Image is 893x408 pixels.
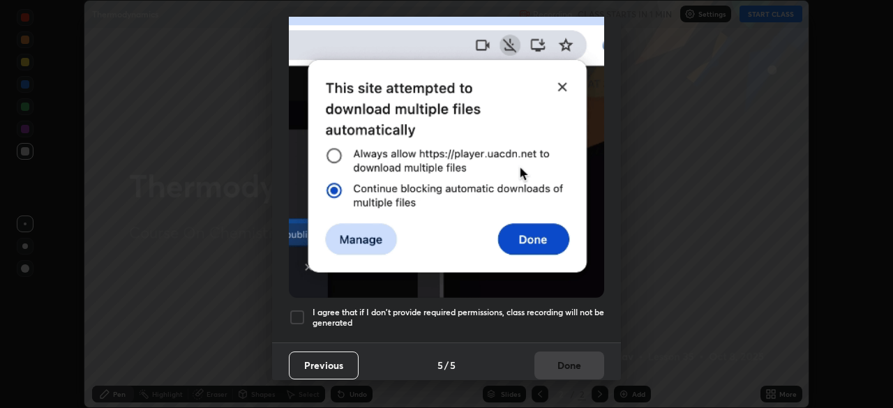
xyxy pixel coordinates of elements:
[444,358,449,372] h4: /
[450,358,456,372] h4: 5
[313,307,604,328] h5: I agree that if I don't provide required permissions, class recording will not be generated
[289,352,359,379] button: Previous
[437,358,443,372] h4: 5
